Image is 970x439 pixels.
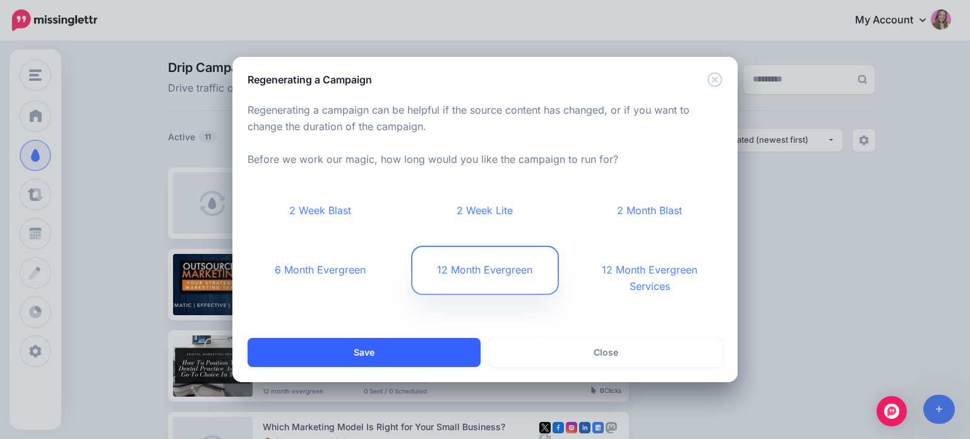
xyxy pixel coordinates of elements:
a: 2 Week Lite [412,188,558,234]
a: 6 Month Evergreen [248,247,393,294]
h5: Regenerating a Campaign [248,72,372,87]
p: Regenerating a campaign can be helpful if the source content has changed, or if you want to chang... [248,102,722,168]
a: 12 Month Evergreen [412,247,558,294]
div: Open Intercom Messenger [877,396,907,426]
a: 2 Month Blast [577,188,722,234]
a: 12 Month Evergreen Services [577,247,722,310]
a: Close [489,338,722,367]
a: 2 Week Blast [248,188,393,234]
button: Close [707,72,722,88]
button: Save [248,338,481,367]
